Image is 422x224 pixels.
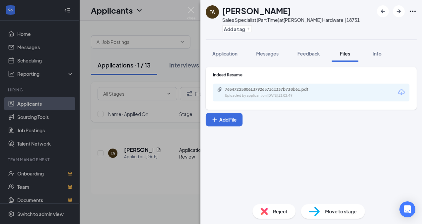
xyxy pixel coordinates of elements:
button: ArrowRight [393,5,405,17]
svg: ArrowLeftNew [379,7,387,15]
svg: Plus [246,27,250,31]
div: Sales Specialist (Part Time) at [PERSON_NAME] Hardware | 18751 [222,17,360,23]
span: Feedback [297,51,320,56]
span: Move to stage [325,208,357,215]
span: Messages [256,51,279,56]
svg: Download [397,88,405,96]
a: Paperclip76547225806137926571cc337b738b61.pdfUploaded by applicant on [DATE] 13:02:49 [217,87,324,98]
div: Indeed Resume [213,72,409,78]
button: PlusAdd a tag [222,25,252,32]
span: Reject [273,208,288,215]
svg: ArrowRight [395,7,403,15]
h1: [PERSON_NAME] [222,5,291,17]
div: TA [210,9,215,15]
div: 76547225806137926571cc337b738b61.pdf [225,87,318,92]
button: ArrowLeftNew [377,5,389,17]
span: Application [212,51,238,56]
svg: Ellipses [409,7,417,15]
div: Uploaded by applicant on [DATE] 13:02:49 [225,93,324,98]
button: Add FilePlus [206,113,243,126]
div: Open Intercom Messenger [399,201,415,217]
svg: Paperclip [217,87,222,92]
svg: Plus [211,116,218,123]
span: Files [340,51,350,56]
span: Info [373,51,382,56]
